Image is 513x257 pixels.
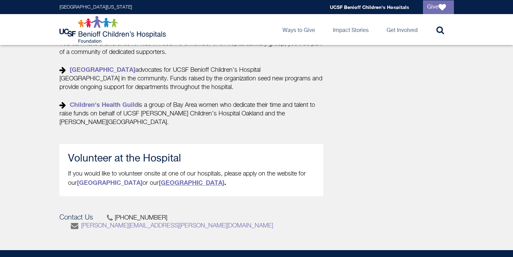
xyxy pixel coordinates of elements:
img: Logo for UCSF Benioff Children's Hospitals Foundation [59,16,168,43]
a: Impact Stories [327,14,374,45]
p: Contact Us [59,213,93,222]
strong: . [159,179,226,186]
a: Give [423,0,454,14]
a: [GEOGRAPHIC_DATA][US_STATE] [59,5,132,10]
p: If you would like to volunteer onsite at one of our hospitals, please apply on the website for ou... [68,170,315,188]
strong: [GEOGRAPHIC_DATA] [77,179,143,186]
a: [GEOGRAPHIC_DATA] [70,66,135,73]
span: [PHONE_NUMBER] [105,214,167,222]
p: You can make a difference for kids in need. As a member of a hospital auxiliary group, you’ll be ... [59,40,323,127]
a: [GEOGRAPHIC_DATA] [77,180,143,186]
a: Children's Health Guild [70,101,138,108]
h3: Volunteer at the Hospital [68,153,315,165]
a: [GEOGRAPHIC_DATA] [159,179,224,186]
a: Get Involved [381,14,423,45]
a: Ways to Give [277,14,321,45]
a: [PERSON_NAME][EMAIL_ADDRESS][PERSON_NAME][DOMAIN_NAME] [70,223,273,229]
a: UCSF Benioff Children's Hospitals [330,4,409,10]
